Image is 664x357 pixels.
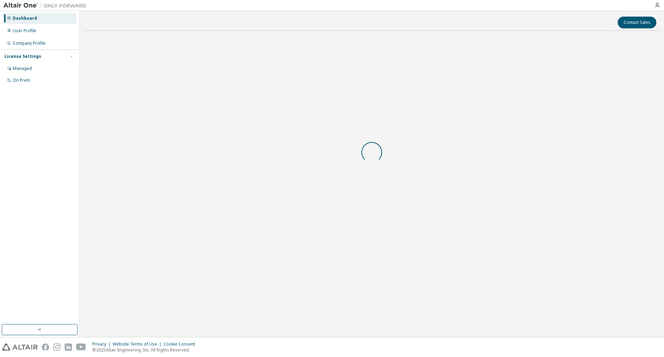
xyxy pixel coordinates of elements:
div: On Prem [13,78,30,83]
img: facebook.svg [42,343,49,351]
img: linkedin.svg [65,343,72,351]
img: youtube.svg [76,343,86,351]
div: Website Terms of Use [113,341,164,347]
div: Privacy [92,341,113,347]
button: Contact Sales [618,17,656,28]
div: Dashboard [13,16,37,21]
div: User Profile [13,28,36,34]
img: instagram.svg [53,343,61,351]
div: Cookie Consent [164,341,199,347]
div: Company Profile [13,41,46,46]
div: License Settings [4,54,41,59]
p: © 2025 Altair Engineering, Inc. All Rights Reserved. [92,347,199,353]
div: Managed [13,66,32,71]
img: altair_logo.svg [2,343,38,351]
img: Altair One [3,2,90,9]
